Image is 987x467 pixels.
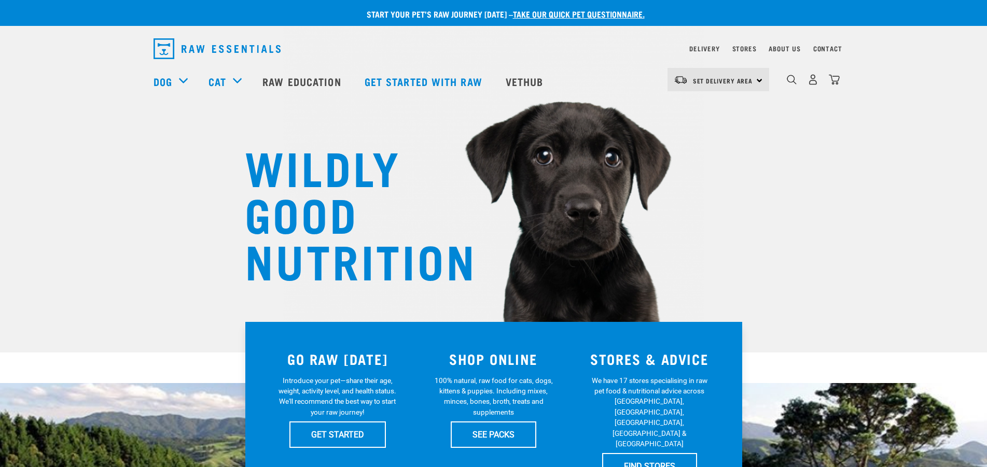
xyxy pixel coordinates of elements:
[433,375,554,418] p: 100% natural, raw food for cats, dogs, kittens & puppies. Including mixes, minces, bones, broth, ...
[578,351,721,367] h3: STORES & ADVICE
[266,351,410,367] h3: GO RAW [DATE]
[245,143,452,282] h1: WILDLY GOOD NUTRITION
[208,74,226,89] a: Cat
[808,74,818,85] img: user.png
[252,61,354,102] a: Raw Education
[495,61,557,102] a: Vethub
[145,34,842,63] nav: dropdown navigation
[813,47,842,50] a: Contact
[589,375,711,449] p: We have 17 stores specialising in raw pet food & nutritional advice across [GEOGRAPHIC_DATA], [GE...
[787,75,797,84] img: home-icon-1@2x.png
[829,74,840,85] img: home-icon@2x.png
[693,79,753,82] span: Set Delivery Area
[354,61,495,102] a: Get started with Raw
[276,375,398,418] p: Introduce your pet—share their age, weight, activity level, and health status. We'll recommend th...
[674,75,688,84] img: van-moving.png
[289,421,386,447] a: GET STARTED
[154,38,281,59] img: Raw Essentials Logo
[451,421,536,447] a: SEE PACKS
[689,47,719,50] a: Delivery
[513,11,645,16] a: take our quick pet questionnaire.
[732,47,757,50] a: Stores
[154,74,172,89] a: Dog
[422,351,565,367] h3: SHOP ONLINE
[769,47,800,50] a: About Us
